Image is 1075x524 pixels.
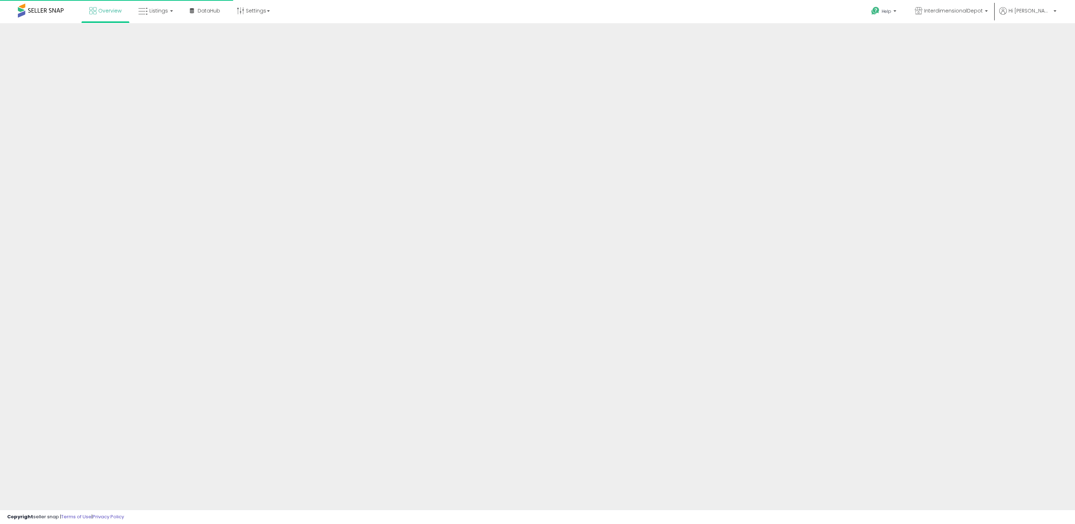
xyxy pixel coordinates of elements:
a: Help [866,1,903,23]
span: Overview [98,7,122,14]
a: Hi [PERSON_NAME] [999,7,1056,23]
span: DataHub [198,7,220,14]
i: Get Help [871,6,880,15]
span: InterdimensionalDepot [924,7,983,14]
span: Hi [PERSON_NAME] [1009,7,1051,14]
span: Listings [149,7,168,14]
span: Help [882,8,891,14]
